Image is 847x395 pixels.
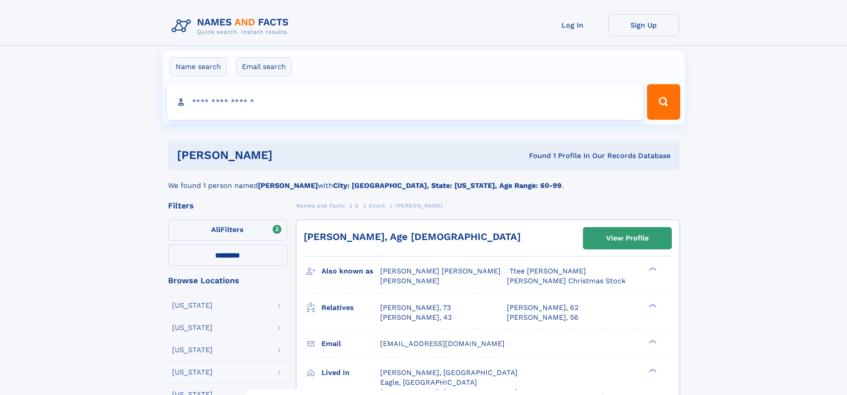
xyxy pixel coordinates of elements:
img: Logo Names and Facts [168,14,296,38]
h3: Also known as [321,264,380,279]
span: [PERSON_NAME] Christmas Stock [507,277,626,285]
span: [PERSON_NAME] [395,203,443,209]
div: Found 1 Profile In Our Records Database [401,151,670,161]
h3: Relatives [321,300,380,315]
div: ❯ [646,302,657,308]
a: Stock [369,200,385,211]
a: Log In [537,14,608,36]
b: [PERSON_NAME] [258,181,318,190]
button: Search Button [647,84,680,120]
span: Stock [369,203,385,209]
a: [PERSON_NAME], 73 [380,303,451,313]
span: Ttee [PERSON_NAME] [510,267,586,275]
span: S [355,203,359,209]
span: All [211,225,221,234]
span: [PERSON_NAME] [380,277,439,285]
h1: [PERSON_NAME] [177,150,401,161]
a: View Profile [583,228,671,249]
a: [PERSON_NAME], 62 [507,303,578,313]
div: Browse Locations [168,277,287,285]
span: [EMAIL_ADDRESS][DOMAIN_NAME] [380,339,505,348]
div: [US_STATE] [172,302,213,309]
a: Names and Facts [296,200,345,211]
div: ❯ [646,338,657,344]
div: Filters [168,202,287,210]
b: City: [GEOGRAPHIC_DATA], State: [US_STATE], Age Range: 60-99 [333,181,562,190]
label: Filters [168,220,287,241]
a: [PERSON_NAME], Age [DEMOGRAPHIC_DATA] [304,231,521,242]
div: [US_STATE] [172,346,213,354]
div: [US_STATE] [172,324,213,331]
label: Name search [170,57,227,76]
div: [US_STATE] [172,369,213,376]
div: We found 1 person named with . [168,170,679,191]
a: [PERSON_NAME], 56 [507,313,578,322]
h3: Lived in [321,365,380,380]
div: ❯ [646,367,657,373]
div: ❯ [646,266,657,272]
h3: Email [321,336,380,351]
a: Sign Up [608,14,679,36]
div: View Profile [606,228,649,248]
span: Eagle, [GEOGRAPHIC_DATA] [380,378,477,387]
input: search input [167,84,643,120]
a: [PERSON_NAME], 43 [380,313,452,322]
span: [PERSON_NAME] [PERSON_NAME] [380,267,501,275]
span: [PERSON_NAME], [GEOGRAPHIC_DATA] [380,368,518,377]
label: Email search [236,57,292,76]
a: S [355,200,359,211]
